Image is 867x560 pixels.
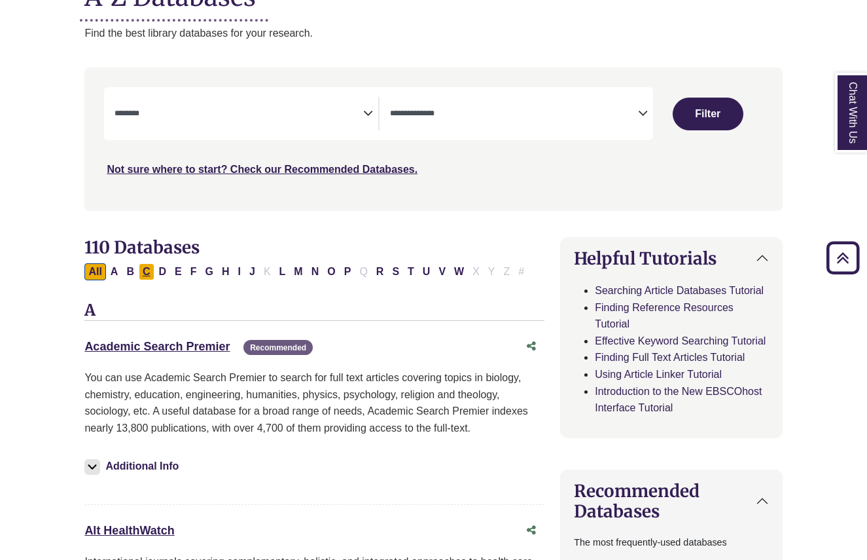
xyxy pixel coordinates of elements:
button: Filter Results E [171,263,186,280]
a: Using Article Linker Tutorial [595,369,722,380]
a: Academic Search Premier [84,340,230,353]
button: Filter Results N [308,263,323,280]
button: Filter Results V [434,263,450,280]
a: Finding Full Text Articles Tutorial [595,352,745,363]
a: Finding Reference Resources Tutorial [595,302,734,330]
button: Filter Results A [107,263,122,280]
a: Back to Top [822,249,864,267]
div: Alpha-list to filter by first letter of database name [84,265,529,276]
h3: A [84,301,544,321]
a: Alt HealthWatch [84,524,174,537]
button: Filter Results C [139,263,154,280]
button: Share this database [518,334,544,359]
a: Searching Article Databases Tutorial [595,285,764,296]
button: Filter Results H [218,263,234,280]
button: Filter Results M [290,263,306,280]
a: Introduction to the New EBSCOhost Interface Tutorial [595,386,762,414]
button: Submit for Search Results [673,98,743,130]
button: Share this database [518,518,544,543]
span: 110 Databases [84,236,200,258]
button: Helpful Tutorials [561,238,781,279]
button: Filter Results O [323,263,339,280]
button: Filter Results W [450,263,468,280]
nav: Search filters [84,67,782,210]
span: Recommended [243,340,313,355]
a: Not sure where to start? Check our Recommended Databases. [107,164,417,175]
textarea: Search [115,109,363,120]
button: Filter Results R [372,263,388,280]
button: Filter Results B [122,263,138,280]
button: Filter Results S [388,263,403,280]
p: The most frequently-used databases [574,535,768,550]
button: Filter Results P [340,263,355,280]
button: Filter Results D [155,263,171,280]
button: Filter Results L [275,263,290,280]
button: Filter Results T [404,263,418,280]
p: You can use Academic Search Premier to search for full text articles covering topics in biology, ... [84,369,544,436]
button: All [84,263,105,280]
a: Effective Keyword Searching Tutorial [595,335,766,346]
button: Recommended Databases [561,470,781,532]
textarea: Search [390,109,638,120]
button: Filter Results I [234,263,245,280]
button: Additional Info [84,457,183,476]
button: Filter Results J [245,263,259,280]
p: Find the best library databases for your research. [84,25,782,42]
button: Filter Results F [186,263,201,280]
button: Filter Results G [202,263,217,280]
button: Filter Results U [419,263,434,280]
